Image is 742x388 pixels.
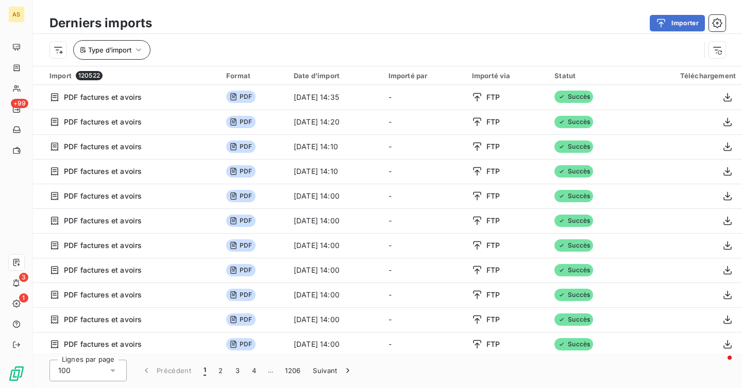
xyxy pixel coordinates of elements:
span: Succès [554,239,593,252]
button: Type d’import [73,40,150,60]
span: PDF [226,165,255,178]
td: [DATE] 14:10 [288,159,382,184]
td: [DATE] 14:35 [288,85,382,110]
span: Succès [554,165,593,178]
span: FTP [486,290,500,300]
span: PDF factures et avoirs [64,290,142,300]
span: PDF [226,313,255,326]
span: 100 [58,365,71,376]
div: Date d’import [294,72,376,80]
span: Type d’import [88,46,131,54]
span: PDF factures et avoirs [64,240,142,251]
td: - [382,283,466,307]
span: … [262,362,279,379]
td: [DATE] 14:00 [288,307,382,332]
td: - [382,159,466,184]
td: - [382,208,466,233]
span: FTP [486,92,500,102]
td: [DATE] 14:00 [288,283,382,307]
span: PDF [226,264,255,276]
td: - [382,85,466,110]
span: PDF factures et avoirs [64,216,142,226]
button: Importer [650,15,705,31]
td: [DATE] 14:10 [288,134,382,159]
td: [DATE] 14:00 [288,332,382,357]
div: AS [8,6,25,23]
button: 4 [246,360,262,381]
span: Succès [554,91,593,103]
span: PDF factures et avoirs [64,314,142,325]
span: PDF [226,215,255,227]
div: Statut [554,72,625,80]
span: Succès [554,264,593,276]
span: Succès [554,289,593,301]
button: 1206 [279,360,307,381]
td: - [382,134,466,159]
span: FTP [486,265,500,275]
td: - [382,307,466,332]
span: PDF [226,140,255,153]
span: 1 [204,365,206,376]
span: Succès [554,116,593,128]
button: 2 [212,360,229,381]
button: Suivant [307,360,359,381]
span: Succès [554,313,593,326]
td: - [382,110,466,134]
span: PDF factures et avoirs [64,92,142,102]
span: 3 [19,273,28,282]
span: PDF factures et avoirs [64,265,142,275]
span: PDF [226,116,255,128]
td: - [382,233,466,258]
td: [DATE] 14:20 [288,110,382,134]
span: PDF [226,91,255,103]
div: Importé par [389,72,460,80]
div: Format [226,72,281,80]
span: 1 [19,293,28,303]
span: FTP [486,166,500,177]
span: PDF factures et avoirs [64,191,142,201]
span: PDF [226,289,255,301]
span: FTP [486,216,500,226]
span: FTP [486,191,500,201]
td: [DATE] 14:00 [288,208,382,233]
h3: Derniers imports [49,14,152,32]
span: PDF factures et avoirs [64,142,142,152]
span: Succès [554,215,593,227]
span: PDF factures et avoirs [64,117,142,127]
span: Succès [554,338,593,350]
span: PDF [226,239,255,252]
td: [DATE] 14:00 [288,233,382,258]
span: Succès [554,140,593,153]
iframe: Intercom live chat [707,353,732,378]
td: [DATE] 14:00 [288,184,382,208]
span: FTP [486,117,500,127]
td: [DATE] 14:00 [288,258,382,283]
span: PDF [226,338,255,350]
span: FTP [486,339,500,349]
button: 1 [197,360,212,381]
span: FTP [486,142,500,152]
span: PDF [226,190,255,202]
td: - [382,184,466,208]
div: Téléchargement [637,72,736,80]
img: Logo LeanPay [8,365,25,382]
span: PDF factures et avoirs [64,166,142,177]
button: 3 [229,360,246,381]
span: 120522 [76,71,103,80]
div: Import [49,71,214,80]
span: Succès [554,190,593,202]
span: PDF factures et avoirs [64,339,142,349]
span: +99 [11,99,28,108]
span: FTP [486,240,500,251]
button: Précédent [135,360,197,381]
td: - [382,332,466,357]
div: Importé via [472,72,542,80]
td: - [382,258,466,283]
span: FTP [486,314,500,325]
